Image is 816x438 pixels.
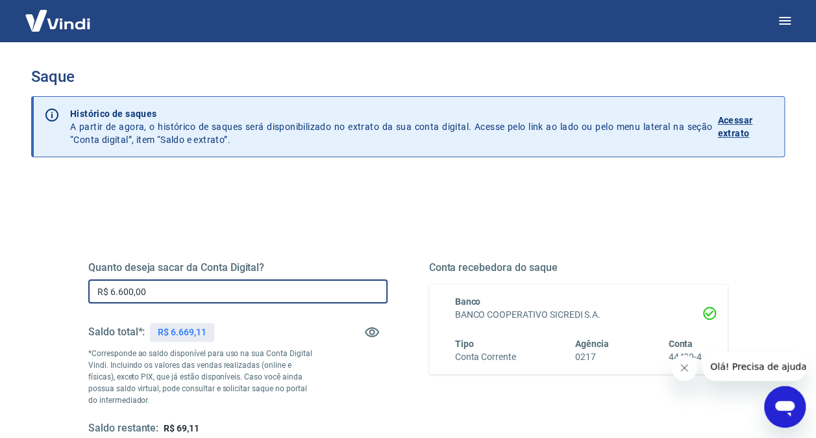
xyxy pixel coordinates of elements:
h5: Saldo restante: [88,422,158,435]
span: Tipo [455,339,474,349]
iframe: Mensagem da empresa [702,352,806,381]
h6: 0217 [575,350,609,364]
iframe: Fechar mensagem [671,355,697,381]
h5: Quanto deseja sacar da Conta Digital? [88,261,388,274]
span: Conta [668,339,693,349]
span: Agência [575,339,609,349]
iframe: Botão para abrir a janela de mensagens [764,386,806,428]
a: Acessar extrato [717,107,774,146]
p: A partir de agora, o histórico de saques será disponibilizado no extrato da sua conta digital. Ac... [70,107,712,146]
span: R$ 69,11 [164,423,199,433]
span: Olá! Precisa de ajuda? [8,9,109,19]
h5: Conta recebedora do saque [429,261,728,274]
h5: Saldo total*: [88,326,145,339]
h6: 44400-4 [668,350,702,364]
p: Histórico de saques [70,107,712,120]
p: *Corresponde ao saldo disponível para uso na sua Conta Digital Vindi. Incluindo os valores das ve... [88,348,312,406]
h6: Conta Corrente [455,350,516,364]
p: R$ 6.669,11 [158,326,206,339]
h6: BANCO COOPERATIVO SICREDI S.A. [455,308,702,322]
img: Vindi [16,1,100,40]
span: Banco [455,296,481,307]
p: Acessar extrato [717,114,774,140]
h3: Saque [31,68,785,86]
